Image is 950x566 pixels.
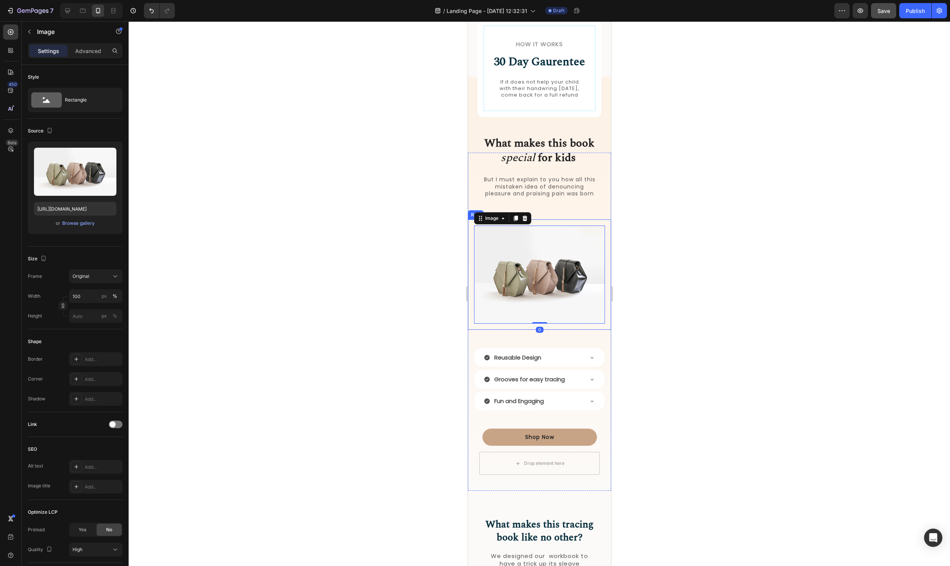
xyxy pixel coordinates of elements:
div: Add... [85,396,121,403]
button: px [110,311,119,321]
div: Style [28,74,39,81]
span: No [106,526,112,533]
button: % [100,292,109,301]
span: Save [877,8,890,14]
p: Image [37,27,102,36]
label: Width [28,293,40,300]
div: Add... [85,464,121,471]
iframe: Design area [468,21,611,566]
div: Publish [906,7,925,15]
div: Link [28,421,37,428]
p: Advanced [75,47,101,55]
div: Add... [85,376,121,383]
p: 7 [50,6,53,15]
button: Publish [899,3,931,18]
div: px [102,293,107,300]
input: https://example.com/image.jpg [34,202,116,216]
img: preview-image [34,148,116,196]
button: px [110,292,119,301]
span: Draft [553,7,565,14]
div: Size [28,254,48,264]
div: Preload [28,526,45,533]
p: We designed our workbook to have a trick up its sleave [18,531,125,546]
div: Source [28,126,54,136]
button: 7 [3,3,57,18]
div: Add... [85,484,121,490]
button: Save [871,3,896,18]
p: Settings [38,47,59,55]
span: Original [73,273,89,280]
div: Corner [28,376,43,382]
div: Quality [28,545,54,555]
div: Beta [6,140,18,146]
div: px [102,313,107,319]
span: Yes [79,526,86,533]
span: High [73,547,82,552]
div: % [113,293,117,300]
div: Border [28,356,43,363]
button: High [69,543,123,556]
button: Original [69,269,123,283]
button: Browse gallery [62,219,95,227]
div: Alt text [28,463,43,469]
div: Optimize LCP [28,509,58,516]
input: px% [69,309,123,323]
label: Height [28,313,42,319]
span: Landing Page - [DATE] 12:32:31 [447,7,527,15]
div: SEO [28,446,37,453]
div: Open Intercom Messenger [924,529,942,547]
div: Undo/Redo [144,3,175,18]
div: Shape [28,338,42,345]
input: px% [69,289,123,303]
div: Add... [85,356,121,363]
span: / [443,7,445,15]
span: or [56,219,60,228]
button: % [100,311,109,321]
div: % [113,313,117,319]
div: 450 [7,81,18,87]
div: Image title [28,482,50,489]
label: Frame [28,273,42,280]
div: Shadow [28,395,45,402]
div: Rectangle [65,91,111,109]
